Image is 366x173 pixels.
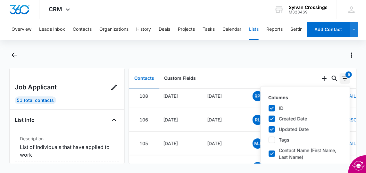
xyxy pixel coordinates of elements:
[319,73,329,84] button: Add
[269,94,342,101] p: Columns
[20,135,114,142] dt: Description
[290,19,308,40] button: Settings
[163,116,192,123] div: [DATE]
[253,115,263,125] span: RL
[340,73,350,84] button: Filters
[207,93,237,99] div: [DATE]
[15,82,57,92] h2: Job Applicant
[269,136,342,143] label: Tags
[178,19,195,40] button: Projects
[345,71,352,78] div: 5 items
[109,115,119,125] button: Close
[253,91,263,101] span: RP
[289,5,328,10] div: account name
[269,115,342,122] label: Created Date
[136,19,151,40] button: History
[73,19,92,40] button: Contacts
[9,50,19,60] button: Back
[159,69,201,88] button: Custom Fields
[269,147,342,161] label: Contact Name (First Name, Last Name)
[139,93,148,99] div: 108
[15,133,119,161] div: DescriptionList of individuals that have applied to work
[163,140,192,147] div: [DATE]
[329,73,340,84] button: Search...
[139,140,148,147] div: 105
[99,19,129,40] button: Organizations
[289,10,328,14] div: account id
[203,19,215,40] button: Tasks
[12,19,31,40] button: Overview
[253,138,263,149] span: MJ
[15,96,56,104] div: 51 Total Contacts
[269,105,342,111] label: ID
[49,6,62,12] span: CRM
[269,126,342,133] label: Updated Date
[15,116,35,124] h4: List Info
[163,93,192,99] div: [DATE]
[207,140,237,147] div: [DATE]
[222,19,241,40] button: Calendar
[129,69,159,88] button: Contacts
[307,22,350,37] button: Add Contact
[253,162,263,172] span: AS
[266,19,283,40] button: Reports
[159,19,170,40] button: Deals
[39,19,65,40] button: Leads Inbox
[139,116,148,123] div: 106
[207,116,237,123] div: [DATE]
[20,143,114,159] dd: List of individuals that have applied to work
[249,19,259,40] button: Lists
[346,50,357,60] button: Actions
